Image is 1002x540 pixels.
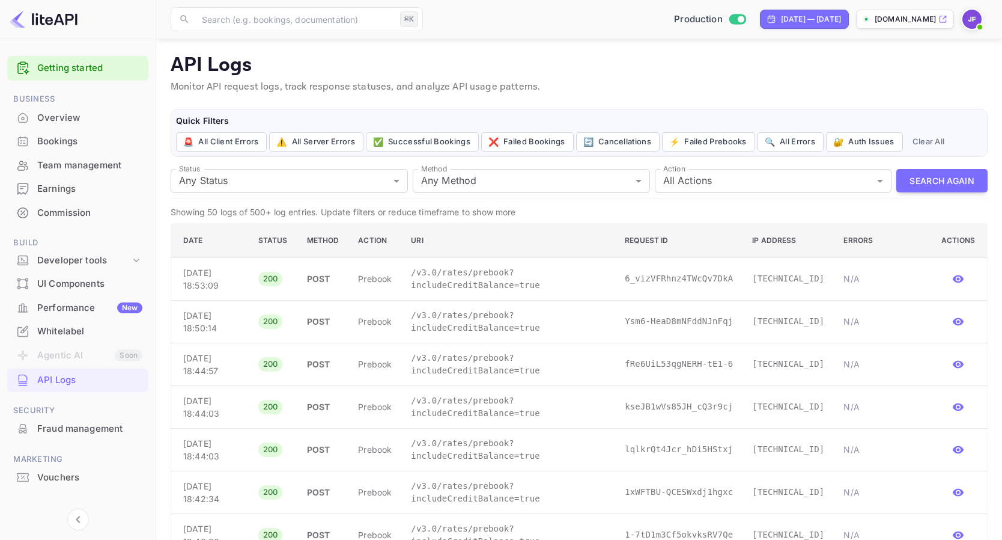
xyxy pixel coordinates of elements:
a: Overview [7,106,148,129]
th: IP Address [742,223,834,257]
button: Clear All [908,132,950,152]
a: UI Components [7,272,148,295]
label: Action [663,164,685,174]
span: 🔍 [765,135,775,149]
p: prebook [358,400,392,413]
th: Actions [932,223,987,257]
div: Any Method [413,169,650,193]
div: Whitelabel [37,325,142,339]
div: Click to change the date range period [760,10,849,29]
p: /v3.0/rates/prebook?includeCreditBalance=true [411,480,606,505]
th: Method [297,223,349,257]
button: 🚨All Client Errors [176,132,267,152]
div: Team management [37,159,142,173]
p: Showing 50 logs of 500+ log entries. Update filters or reduce timeframe to show more [171,206,988,218]
p: N/A [843,315,922,328]
div: Team management [7,154,148,177]
div: Overview [37,111,142,125]
p: POST [307,443,339,456]
a: PerformanceNew [7,296,148,319]
span: 200 [258,401,283,413]
label: Status [179,164,200,174]
span: Security [7,404,148,417]
p: [TECHNICAL_ID] [752,358,824,370]
p: 6_vizVFRhnz4TWcQv7DkA [625,272,733,285]
button: ✅Successful Bookings [366,132,479,152]
span: ✅ [373,135,383,149]
div: API Logs [37,373,142,387]
button: ❌Failed Bookings [481,132,574,152]
div: Switch to Sandbox mode [669,13,750,26]
p: prebook [358,358,392,370]
span: 200 [258,273,283,285]
span: Production [674,13,723,26]
div: Fraud management [37,422,142,436]
div: Vouchers [37,471,142,485]
div: PerformanceNew [7,296,148,320]
p: [DATE] 18:42:34 [183,480,239,505]
div: Fraud management [7,417,148,441]
span: ❌ [488,135,499,149]
p: prebook [358,443,392,456]
button: ⚡Failed Prebooks [662,132,755,152]
div: UI Components [37,277,142,291]
a: Bookings [7,130,148,152]
div: UI Components [7,272,148,296]
button: Collapse navigation [67,509,89,530]
th: Date [171,223,249,257]
p: [TECHNICAL_ID] [752,486,824,499]
p: [DATE] 18:44:57 [183,352,239,377]
p: [DATE] 18:50:14 [183,309,239,334]
th: Action [348,223,401,257]
div: Developer tools [7,250,148,271]
p: POST [307,358,339,370]
div: Bookings [37,135,142,149]
p: POST [307,486,339,499]
label: Method [421,164,447,174]
th: Request ID [615,223,742,257]
div: Developer tools [37,254,130,268]
span: ⚠️ [276,135,287,149]
p: /v3.0/rates/prebook?includeCreditBalance=true [411,394,606,420]
p: /v3.0/rates/prebook?includeCreditBalance=true [411,266,606,292]
span: 🔄 [583,135,594,149]
span: 200 [258,358,283,370]
button: 🔍All Errors [758,132,824,152]
a: Whitelabel [7,320,148,342]
span: 200 [258,316,283,328]
p: /v3.0/rates/prebook?includeCreditBalance=true [411,309,606,334]
button: Search Again [896,169,988,192]
div: Bookings [7,130,148,153]
p: lqlkrQt4Jcr_hDi5HStxj [625,443,733,456]
span: Build [7,236,148,250]
p: API Logs [171,54,988,78]
p: POST [307,400,339,413]
button: 🔐Auth Issues [826,132,903,152]
p: N/A [843,358,922,370]
div: Earnings [7,177,148,201]
p: fRe6UiL53qgNERH-tE1-6 [625,358,733,370]
div: Getting started [7,56,148,81]
button: ⚠️All Server Errors [269,132,363,152]
p: N/A [843,400,922,413]
p: prebook [358,486,392,499]
a: Commission [7,201,148,224]
div: New [117,302,142,313]
div: Earnings [37,182,142,196]
span: Business [7,93,148,106]
p: kseJB1wVs85JH_cQ3r9cj [625,400,733,413]
div: Any Status [171,169,408,193]
p: 1xWFTBU-QCESWxdj1hgxc [625,486,733,499]
a: Team management [7,154,148,176]
div: Overview [7,106,148,130]
p: POST [307,315,339,328]
div: Vouchers [7,466,148,489]
p: [TECHNICAL_ID] [752,443,824,456]
p: /v3.0/rates/prebook?includeCreditBalance=true [411,352,606,377]
div: API Logs [7,369,148,392]
p: [DATE] 18:44:03 [183,394,239,420]
a: Fraud management [7,417,148,440]
p: N/A [843,443,922,456]
span: 200 [258,486,283,499]
p: Monitor API request logs, track response statuses, and analyze API usage patterns. [171,80,988,94]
